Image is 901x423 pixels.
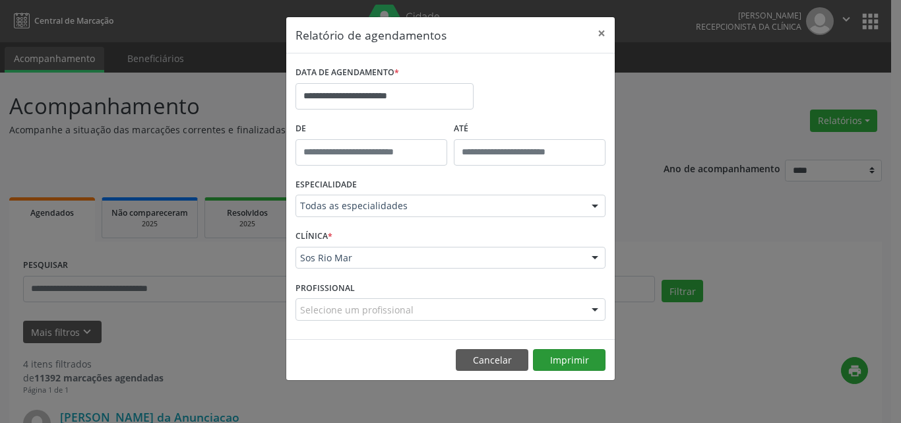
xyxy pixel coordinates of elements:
[295,119,447,139] label: De
[295,175,357,195] label: ESPECIALIDADE
[295,26,447,44] h5: Relatório de agendamentos
[295,278,355,298] label: PROFISSIONAL
[300,199,578,212] span: Todas as especialidades
[295,226,332,247] label: CLÍNICA
[454,119,606,139] label: ATÉ
[295,63,399,83] label: DATA DE AGENDAMENTO
[533,349,606,372] button: Imprimir
[588,17,615,49] button: Close
[300,303,414,317] span: Selecione um profissional
[456,349,528,372] button: Cancelar
[300,251,578,265] span: Sos Rio Mar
